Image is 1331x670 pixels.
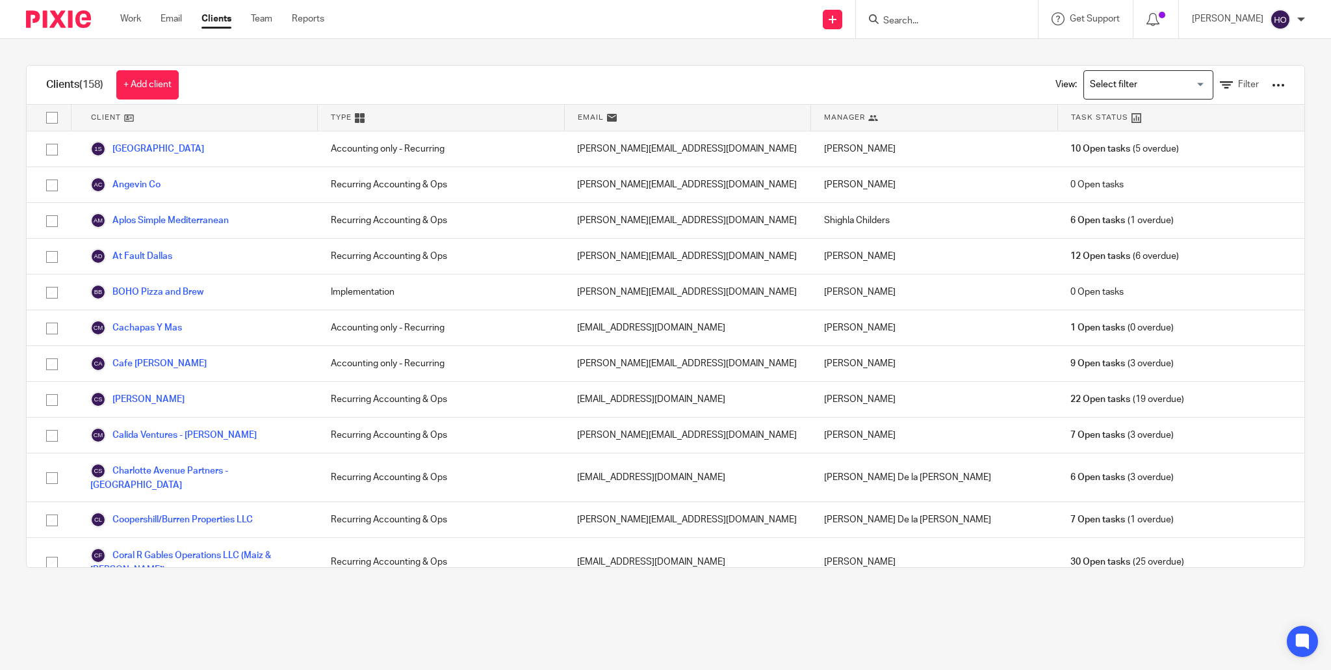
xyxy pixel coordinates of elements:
[331,112,352,123] span: Type
[90,248,172,264] a: At Fault Dallas
[90,141,106,157] img: svg%3E
[811,538,1058,586] div: [PERSON_NAME]
[1070,429,1125,442] span: 7 Open tasks
[1070,357,1125,370] span: 9 Open tasks
[120,12,141,25] a: Work
[40,105,64,130] input: Select all
[79,79,103,90] span: (158)
[90,213,229,228] a: Aplos Simple Mediterranean
[564,275,811,310] div: [PERSON_NAME][EMAIL_ADDRESS][DOMAIN_NAME]
[564,538,811,586] div: [EMAIL_ADDRESS][DOMAIN_NAME]
[1070,393,1183,406] span: (19 overdue)
[1070,321,1173,334] span: (0 overdue)
[1070,142,1130,155] span: 10 Open tasks
[90,177,161,193] a: Angevin Co
[1238,80,1259,89] span: Filter
[1070,250,1130,263] span: 12 Open tasks
[564,382,811,417] div: [EMAIL_ADDRESS][DOMAIN_NAME]
[564,239,811,274] div: [PERSON_NAME][EMAIL_ADDRESS][DOMAIN_NAME]
[1070,556,1130,569] span: 30 Open tasks
[564,310,811,345] div: [EMAIL_ADDRESS][DOMAIN_NAME]
[882,16,999,27] input: Search
[1070,429,1173,442] span: (3 overdue)
[564,453,811,502] div: [EMAIL_ADDRESS][DOMAIN_NAME]
[90,512,106,528] img: svg%3E
[1070,321,1125,334] span: 1 Open tasks
[90,320,106,336] img: svg%3E
[1070,178,1124,191] span: 0 Open tasks
[1070,471,1173,484] span: (3 overdue)
[811,203,1058,238] div: Shighla Childers
[1083,70,1213,100] div: Search for option
[318,239,565,274] div: Recurring Accounting & Ops
[1070,556,1183,569] span: (25 overdue)
[1085,74,1206,96] input: Search for option
[318,346,565,381] div: Accounting only - Recurring
[90,213,106,228] img: svg%3E
[1070,250,1178,263] span: (6 overdue)
[90,392,185,407] a: [PERSON_NAME]
[811,131,1058,167] div: [PERSON_NAME]
[90,463,106,479] img: svg%3E
[811,418,1058,453] div: [PERSON_NAME]
[811,502,1058,537] div: [PERSON_NAME] De la [PERSON_NAME]
[26,10,91,28] img: Pixie
[1070,214,1125,227] span: 6 Open tasks
[1071,112,1128,123] span: Task Status
[91,112,121,123] span: Client
[318,453,565,502] div: Recurring Accounting & Ops
[1070,393,1130,406] span: 22 Open tasks
[1070,513,1173,526] span: (1 overdue)
[1070,214,1173,227] span: (1 overdue)
[564,167,811,202] div: [PERSON_NAME][EMAIL_ADDRESS][DOMAIN_NAME]
[90,512,253,528] a: Coopershill/Burren Properties LLC
[811,167,1058,202] div: [PERSON_NAME]
[318,382,565,417] div: Recurring Accounting & Ops
[90,392,106,407] img: svg%3E
[1070,286,1124,299] span: 0 Open tasks
[46,78,103,92] h1: Clients
[292,12,324,25] a: Reports
[318,418,565,453] div: Recurring Accounting & Ops
[578,112,604,123] span: Email
[1070,357,1173,370] span: (3 overdue)
[811,453,1058,502] div: [PERSON_NAME] De la [PERSON_NAME]
[318,131,565,167] div: Accounting only - Recurring
[201,12,231,25] a: Clients
[90,248,106,264] img: svg%3E
[90,177,106,193] img: svg%3E
[811,310,1058,345] div: [PERSON_NAME]
[90,356,207,371] a: Cafe [PERSON_NAME]
[318,203,565,238] div: Recurring Accounting & Ops
[811,346,1058,381] div: [PERSON_NAME]
[564,131,811,167] div: [PERSON_NAME][EMAIL_ADDRESS][DOMAIN_NAME]
[251,12,272,25] a: Team
[1192,12,1263,25] p: [PERSON_NAME]
[1070,471,1125,484] span: 6 Open tasks
[90,548,305,576] a: Coral R Gables Operations LLC (Maiz & [PERSON_NAME])
[1036,66,1285,104] div: View:
[318,502,565,537] div: Recurring Accounting & Ops
[318,167,565,202] div: Recurring Accounting & Ops
[90,356,106,371] img: svg%3E
[90,141,204,157] a: [GEOGRAPHIC_DATA]
[90,320,182,336] a: Cachapas Y Mas
[318,538,565,586] div: Recurring Accounting & Ops
[811,239,1058,274] div: [PERSON_NAME]
[90,427,106,443] img: svg%3E
[318,310,565,345] div: Accounting only - Recurring
[564,346,811,381] div: [PERSON_NAME][EMAIL_ADDRESS][DOMAIN_NAME]
[90,463,305,492] a: Charlotte Avenue Partners - [GEOGRAPHIC_DATA]
[811,382,1058,417] div: [PERSON_NAME]
[90,284,203,300] a: BOHO Pizza and Brew
[564,418,811,453] div: [PERSON_NAME][EMAIL_ADDRESS][DOMAIN_NAME]
[90,548,106,563] img: svg%3E
[161,12,182,25] a: Email
[90,284,106,300] img: svg%3E
[318,275,565,310] div: Implementation
[811,275,1058,310] div: [PERSON_NAME]
[564,203,811,238] div: [PERSON_NAME][EMAIL_ADDRESS][DOMAIN_NAME]
[1070,14,1120,23] span: Get Support
[824,112,865,123] span: Manager
[1070,142,1178,155] span: (5 overdue)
